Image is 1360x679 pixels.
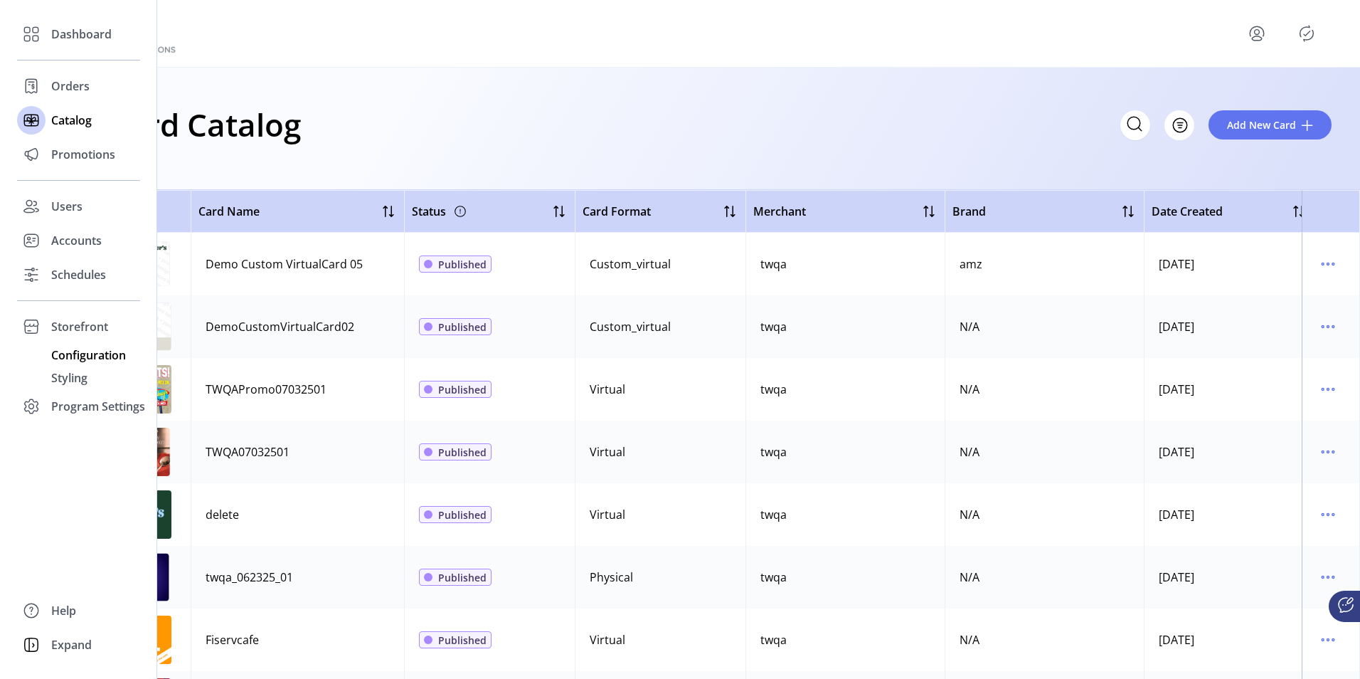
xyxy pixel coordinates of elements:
div: twqa [760,631,787,648]
div: twqa [760,256,787,273]
div: twqa [760,318,787,335]
span: Configuration [51,347,126,364]
span: Catalog [51,112,92,129]
div: N/A [960,318,979,335]
div: Fiservcafe [206,631,259,648]
input: Search [1120,110,1150,140]
span: Published [438,445,487,460]
button: menu [1317,628,1339,651]
div: Status [412,200,469,223]
span: Published [438,382,487,397]
button: menu [1245,22,1268,45]
button: Add New Card [1208,110,1332,140]
div: twqa [760,506,787,523]
div: TWQAPromo07032501 [206,381,326,398]
button: menu [1317,566,1339,589]
td: [DATE] [1144,421,1314,483]
div: Demo Custom VirtualCard 05 [206,256,363,273]
div: N/A [960,381,979,398]
td: [DATE] [1144,358,1314,421]
div: DemoCustomVirtualCard02 [206,318,354,335]
button: Filter Button [1164,110,1194,140]
span: Styling [51,369,87,386]
span: Schedules [51,266,106,283]
h1: Card Catalog [108,100,301,149]
span: Orders [51,78,90,95]
button: menu [1317,503,1339,526]
div: Virtual [590,506,625,523]
span: Card Name [198,203,260,220]
div: Custom_virtual [590,318,671,335]
td: [DATE] [1144,295,1314,358]
button: menu [1317,441,1339,463]
span: Help [51,602,76,619]
span: Users [51,198,83,215]
div: N/A [960,569,979,586]
span: Program Settings [51,398,145,415]
td: [DATE] [1144,546,1314,609]
span: Dashboard [51,26,112,43]
span: Expand [51,636,92,653]
button: Publisher Panel [1295,22,1318,45]
div: Virtual [590,631,625,648]
div: N/A [960,506,979,523]
span: Date Created [1152,203,1223,220]
div: Physical [590,569,633,586]
div: Virtual [590,381,625,398]
span: Storefront [51,318,108,335]
span: Published [438,633,487,648]
span: Promotions [51,146,115,163]
div: twqa [760,443,787,460]
button: menu [1317,315,1339,338]
div: N/A [960,443,979,460]
button: menu [1317,378,1339,401]
div: Custom_virtual [590,256,671,273]
td: [DATE] [1144,483,1314,546]
button: menu [1317,253,1339,275]
span: Published [438,570,487,585]
div: twqa [760,569,787,586]
div: TWQA07032501 [206,443,289,460]
div: delete [206,506,239,523]
span: Published [438,320,487,335]
span: Merchant [753,203,806,220]
div: amz [960,256,982,273]
span: Published [438,507,487,522]
div: twqa [760,381,787,398]
span: Accounts [51,232,102,249]
span: Add New Card [1227,117,1296,132]
div: Virtual [590,443,625,460]
span: Published [438,257,487,272]
div: N/A [960,631,979,648]
span: Brand [952,203,986,220]
div: twqa_062325_01 [206,569,293,586]
td: [DATE] [1144,233,1314,295]
td: [DATE] [1144,609,1314,671]
span: Card Format [583,203,651,220]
